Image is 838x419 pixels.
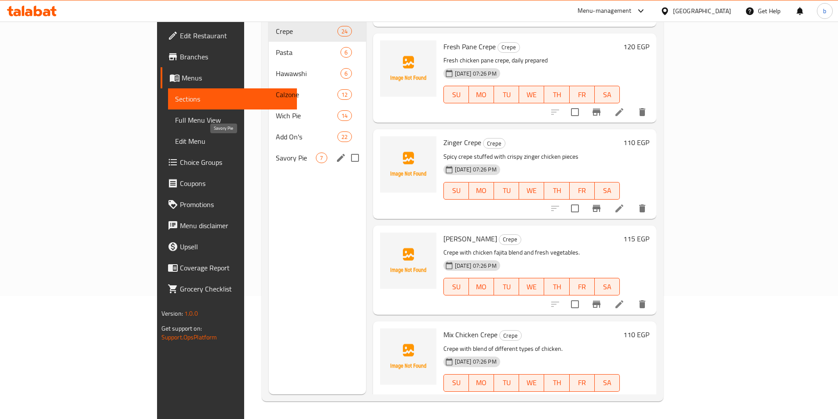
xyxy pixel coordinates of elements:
[161,152,297,173] a: Choice Groups
[337,26,351,36] div: items
[544,374,569,392] button: TH
[494,278,519,295] button: TU
[175,94,290,104] span: Sections
[632,102,653,123] button: delete
[443,86,469,103] button: SU
[472,184,490,197] span: MO
[544,278,569,295] button: TH
[573,376,591,389] span: FR
[595,182,620,200] button: SA
[523,281,541,293] span: WE
[447,88,465,101] span: SU
[519,182,544,200] button: WE
[573,184,591,197] span: FR
[586,102,607,123] button: Branch-specific-item
[673,6,731,16] div: [GEOGRAPHIC_DATA]
[614,203,625,214] a: Edit menu item
[447,281,465,293] span: SU
[269,126,366,147] div: Add On's22
[570,86,595,103] button: FR
[443,182,469,200] button: SU
[443,278,469,295] button: SU
[269,42,366,63] div: Pasta6
[595,278,620,295] button: SA
[161,46,297,67] a: Branches
[451,69,500,78] span: [DATE] 07:26 PM
[573,88,591,101] span: FR
[523,88,541,101] span: WE
[180,220,290,231] span: Menu disclaimer
[443,328,498,341] span: Mix Chicken Crepe
[276,89,337,100] span: Calzone
[469,182,494,200] button: MO
[494,182,519,200] button: TU
[269,105,366,126] div: Wich Pie14
[269,21,366,42] div: Crepe24
[566,295,584,313] span: Select to update
[523,184,541,197] span: WE
[380,40,436,97] img: Fresh Pane Crepe
[494,86,519,103] button: TU
[578,6,632,16] div: Menu-management
[498,184,516,197] span: TU
[498,42,520,52] span: Crepe
[161,173,297,194] a: Coupons
[180,30,290,41] span: Edit Restaurant
[598,281,616,293] span: SA
[338,91,351,99] span: 12
[180,51,290,62] span: Branches
[161,332,217,343] a: Support.OpsPlatform
[276,26,337,36] span: Crepe
[269,147,366,168] div: Savory Pie7edit
[269,17,366,172] nav: Menu sections
[595,86,620,103] button: SA
[443,374,469,392] button: SU
[494,374,519,392] button: TU
[175,136,290,146] span: Edit Menu
[451,165,500,174] span: [DATE] 07:26 PM
[161,308,183,319] span: Version:
[443,40,496,53] span: Fresh Pane Crepe
[566,103,584,121] span: Select to update
[632,198,653,219] button: delete
[586,390,607,411] button: Branch-specific-item
[586,198,607,219] button: Branch-specific-item
[447,376,465,389] span: SU
[341,48,351,57] span: 6
[443,151,620,162] p: Spicy crepe stuffed with crispy zinger chicken pieces
[548,376,566,389] span: TH
[500,331,521,341] span: Crepe
[586,294,607,315] button: Branch-specific-item
[180,241,290,252] span: Upsell
[338,27,351,36] span: 24
[443,136,481,149] span: Zinger Crepe
[498,281,516,293] span: TU
[443,232,497,245] span: [PERSON_NAME]
[276,47,340,58] span: Pasta
[570,374,595,392] button: FR
[598,184,616,197] span: SA
[337,89,351,100] div: items
[338,112,351,120] span: 14
[276,153,316,163] span: Savory Pie
[566,199,584,218] span: Select to update
[519,86,544,103] button: WE
[338,133,351,141] span: 22
[180,178,290,189] span: Coupons
[276,131,337,142] span: Add On's
[161,215,297,236] a: Menu disclaimer
[168,88,297,109] a: Sections
[499,234,521,245] div: Crepe
[340,47,351,58] div: items
[469,278,494,295] button: MO
[161,67,297,88] a: Menus
[483,138,505,149] div: Crepe
[269,84,366,105] div: Calzone12
[573,281,591,293] span: FR
[276,110,337,121] div: Wich Pie
[340,68,351,79] div: items
[519,278,544,295] button: WE
[334,151,348,164] button: edit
